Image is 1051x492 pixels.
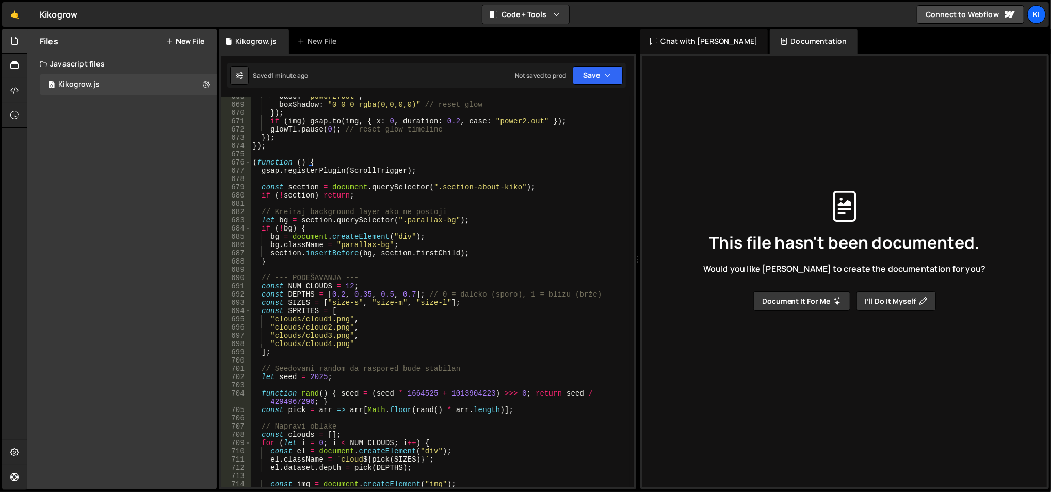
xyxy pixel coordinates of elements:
button: Document it for me [753,291,850,311]
div: 696 [221,323,251,332]
div: 690 [221,274,251,282]
button: Save [573,66,623,85]
div: 707 [221,422,251,431]
div: Not saved to prod [515,71,567,80]
div: 674 [221,142,251,150]
h2: Files [40,36,58,47]
div: Saved [253,71,309,80]
button: New File [166,37,204,45]
div: 691 [221,282,251,290]
div: 688 [221,257,251,266]
div: 683 [221,216,251,224]
div: 686 [221,241,251,249]
div: 687 [221,249,251,257]
div: 699 [221,348,251,356]
div: Documentation [770,29,857,54]
div: 694 [221,307,251,315]
div: 708 [221,431,251,439]
span: Would you like [PERSON_NAME] to create the documentation for you? [703,263,985,274]
div: 710 [221,447,251,455]
div: 672 [221,125,251,134]
div: 689 [221,266,251,274]
span: 0 [48,81,55,90]
div: Kikogrow.js [58,80,100,89]
div: 671 [221,117,251,125]
div: 700 [221,356,251,365]
a: 🤙 [2,2,27,27]
div: 675 [221,150,251,158]
div: 706 [221,414,251,422]
div: 670 [221,109,251,117]
div: 698 [221,340,251,348]
span: This file hasn't been documented. [709,234,980,251]
div: 714 [221,480,251,488]
div: 677 [221,167,251,175]
div: 682 [221,208,251,216]
div: 705 [221,406,251,414]
button: I’ll do it myself [856,291,936,311]
div: New File [297,36,341,46]
div: 681 [221,200,251,208]
button: Code + Tools [482,5,569,24]
div: 693 [221,299,251,307]
div: 678 [221,175,251,183]
div: Javascript files [27,54,217,74]
div: 713 [221,472,251,480]
div: 684 [221,224,251,233]
div: 673 [221,134,251,142]
a: Ki [1027,5,1046,24]
div: 711 [221,455,251,464]
div: 702 [221,373,251,381]
div: 704 [221,389,251,406]
div: Kikogrow [40,8,77,21]
div: 692 [221,290,251,299]
div: 709 [221,439,251,447]
div: 17083/47045.js [40,74,217,95]
div: 669 [221,101,251,109]
div: 1 minute ago [271,71,309,80]
div: 676 [221,158,251,167]
div: 679 [221,183,251,191]
div: Kikogrow.js [235,36,277,46]
div: 680 [221,191,251,200]
a: Connect to Webflow [917,5,1024,24]
div: 685 [221,233,251,241]
div: 703 [221,381,251,389]
div: 697 [221,332,251,340]
div: 712 [221,464,251,472]
div: 701 [221,365,251,373]
div: Chat with [PERSON_NAME] [640,29,768,54]
div: 695 [221,315,251,323]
